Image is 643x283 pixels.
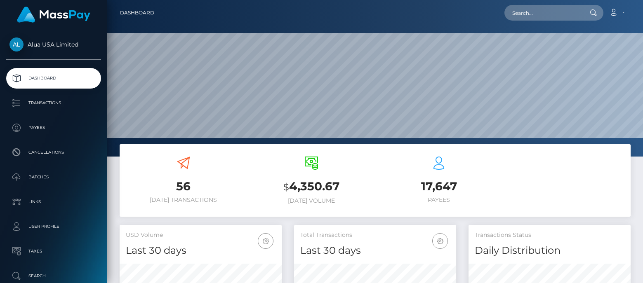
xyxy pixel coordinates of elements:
p: Batches [9,171,98,183]
p: Search [9,270,98,282]
p: Links [9,196,98,208]
h5: Total Transactions [300,231,450,239]
p: User Profile [9,220,98,233]
p: Transactions [9,97,98,109]
a: Batches [6,167,101,187]
input: Search... [504,5,582,21]
p: Taxes [9,245,98,257]
p: Payees [9,122,98,134]
a: User Profile [6,216,101,237]
small: $ [283,181,289,193]
p: Cancellations [9,146,98,159]
span: Alua USA Limited [6,41,101,48]
a: Transactions [6,93,101,113]
a: Cancellations [6,142,101,163]
a: Dashboard [120,4,154,21]
h3: 17,647 [382,178,497,194]
h6: [DATE] Volume [254,197,369,204]
h4: Last 30 days [300,243,450,258]
a: Links [6,192,101,212]
img: MassPay Logo [17,7,90,23]
h3: 56 [126,178,241,194]
h6: Payees [382,196,497,203]
h5: Transactions Status [475,231,624,239]
h4: Daily Distribution [475,243,624,258]
h3: 4,350.67 [254,178,369,195]
h4: Last 30 days [126,243,276,258]
a: Taxes [6,241,101,262]
p: Dashboard [9,72,98,84]
a: Payees [6,117,101,138]
img: Alua USA Limited [9,37,24,51]
a: Dashboard [6,68,101,89]
h5: USD Volume [126,231,276,239]
h6: [DATE] Transactions [126,196,241,203]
